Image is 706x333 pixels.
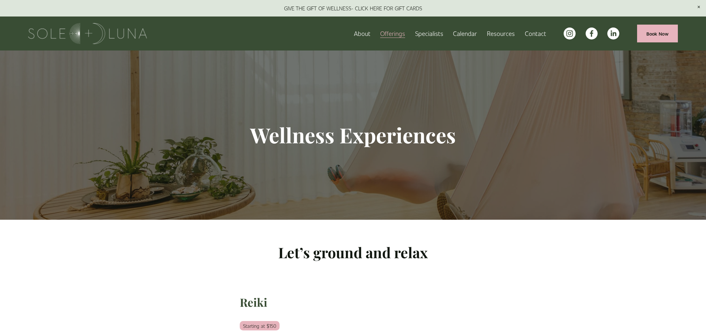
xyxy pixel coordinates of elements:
[28,23,147,44] img: Sole + Luna
[525,28,546,39] a: Contact
[240,295,466,310] h3: Reiki
[453,28,477,39] a: Calendar
[240,243,466,262] h2: Let’s ground and relax
[637,25,678,42] a: Book Now
[380,28,405,39] span: Offerings
[487,28,515,39] a: folder dropdown
[415,28,443,39] a: Specialists
[487,28,515,39] span: Resources
[586,28,598,39] a: facebook-unauth
[564,28,576,39] a: instagram-unauth
[240,321,280,330] em: Starting at $150
[607,28,619,39] a: LinkedIn
[354,28,370,39] a: About
[380,28,405,39] a: folder dropdown
[183,122,523,148] h1: Wellness Experiences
